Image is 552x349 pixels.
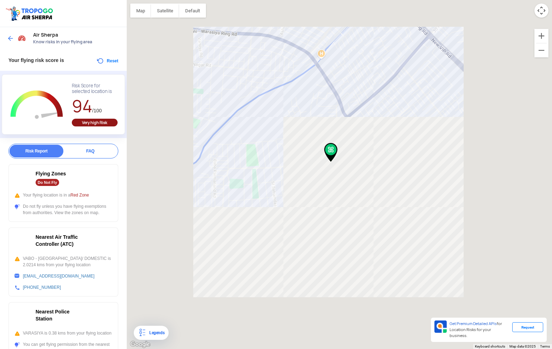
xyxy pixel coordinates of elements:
[7,83,66,127] g: Chart
[8,57,64,63] span: Your flying risk score is
[72,95,92,117] span: 94
[434,320,447,333] img: Premium APIs
[33,39,120,45] span: Know risks in your flying area
[151,4,179,18] button: Show satellite imagery
[70,193,89,198] span: Red Zone
[10,145,63,157] div: Risk Report
[36,171,66,176] span: Flying Zones
[447,320,512,339] div: for Location Risks for your business.
[450,321,497,326] span: Get Premium Detailed APIs
[36,234,78,247] span: Nearest Air Traffic Controller (ATC)
[14,330,112,336] div: VARASIYA is 0.38 kms from your flying location
[475,344,505,349] button: Keyboard shortcuts
[509,344,536,348] span: Map data ©2025
[14,203,112,216] div: Do not fly unless you have flying exemptions from authorities. View the zones on map.
[540,344,550,348] a: Terms
[534,29,548,43] button: Zoom in
[23,274,94,279] a: [EMAIL_ADDRESS][DOMAIN_NAME]
[92,108,102,113] span: /100
[138,329,146,337] img: Legends
[130,4,151,18] button: Show street map
[512,322,543,332] div: Request
[14,170,31,187] img: ic_nofly.svg
[14,192,112,198] div: Your flying location is in a
[33,32,120,38] span: Air Sherpa
[534,43,548,57] button: Zoom out
[63,145,117,157] div: FAQ
[36,309,70,322] span: Nearest Police Station
[14,255,112,268] div: VABO - [GEOGRAPHIC_DATA]/ DOMESTIC is 2.0214 kms from your flying location
[72,83,118,94] div: Risk Score for selected location is
[36,179,59,186] div: Do Not Fly
[96,57,118,65] button: Reset
[18,34,26,42] img: Risk Scores
[7,35,14,42] img: ic_arrow_back_blue.svg
[128,340,152,349] img: Google
[534,4,548,18] button: Map camera controls
[72,119,118,126] div: Very high Risk
[146,329,164,337] div: Legends
[128,340,152,349] a: Open this area in Google Maps (opens a new window)
[5,5,55,21] img: ic_tgdronemaps.svg
[14,308,31,325] img: ic_police_station.svg
[23,285,61,290] a: [PHONE_NUMBER]
[14,233,31,250] img: ic_atc.svg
